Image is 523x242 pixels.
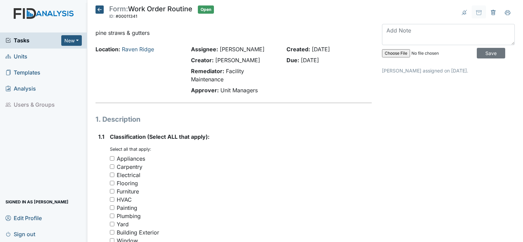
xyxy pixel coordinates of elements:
span: ID: [109,14,115,19]
div: Flooring [117,179,138,187]
a: Raven Ridge [122,46,154,53]
span: #00011341 [116,14,137,19]
div: Furniture [117,187,139,196]
div: Electrical [117,171,140,179]
h1: 1. Description [95,114,372,124]
span: Signed in as [PERSON_NAME] [5,197,68,207]
input: Yard [110,222,114,226]
strong: Location: [95,46,120,53]
span: Units [5,51,27,62]
p: pine straws & gutters [95,29,372,37]
input: HVAC [110,197,114,202]
input: Flooring [110,181,114,185]
strong: Approver: [191,87,219,94]
span: Analysis [5,83,36,94]
strong: Remediator: [191,68,224,75]
span: [DATE] [312,46,330,53]
input: Building Exterior [110,230,114,234]
div: Plumbing [117,212,141,220]
span: Templates [5,67,40,78]
small: Select all that apply: [110,147,151,152]
span: Classification (Select ALL that apply): [110,133,209,140]
div: Appliances [117,154,145,163]
div: HVAC [117,196,132,204]
div: Building Exterior [117,228,159,237]
span: Edit Profile [5,213,42,223]
strong: Creator: [191,57,214,64]
strong: Created: [286,46,310,53]
input: Carpentry [110,164,114,169]
div: Work Order Routine [109,5,192,21]
label: 1.1 [98,133,104,141]
strong: Assignee: [191,46,218,53]
div: Yard [117,220,129,228]
input: Furniture [110,189,114,193]
a: Tasks [5,36,61,44]
span: Open [198,5,214,14]
span: Form: [109,5,128,13]
strong: Due: [286,57,299,64]
input: Electrical [110,173,114,177]
span: Unit Managers [220,87,258,94]
div: Carpentry [117,163,142,171]
span: [DATE] [301,57,319,64]
span: Sign out [5,229,35,239]
input: Appliances [110,156,114,161]
input: Plumbing [110,214,114,218]
span: [PERSON_NAME] [220,46,265,53]
button: New [61,35,82,46]
input: Painting [110,205,114,210]
p: [PERSON_NAME] assigned on [DATE]. [382,67,515,74]
input: Save [477,48,505,58]
div: Painting [117,204,137,212]
span: [PERSON_NAME] [215,57,260,64]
